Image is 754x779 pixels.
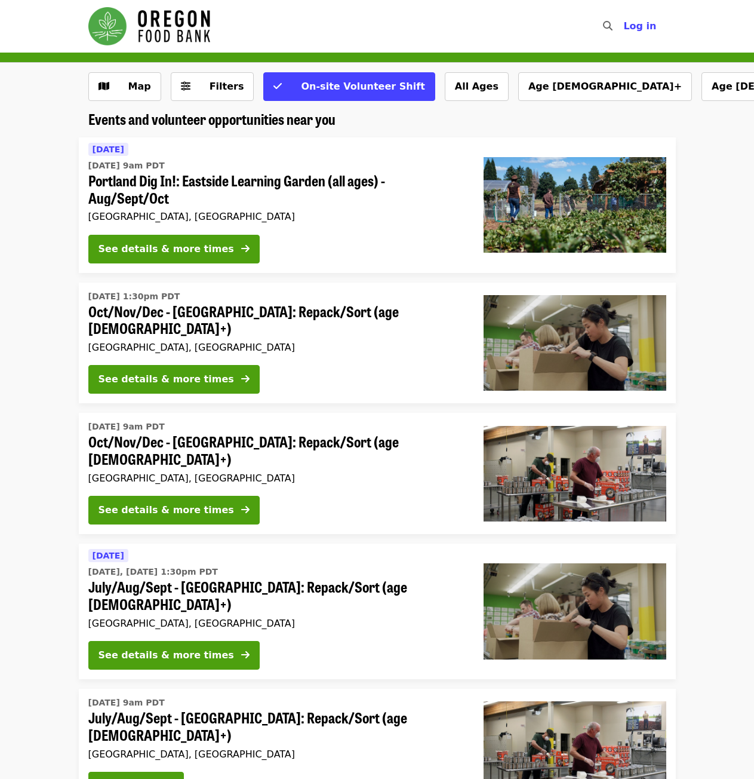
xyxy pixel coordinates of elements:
[88,72,161,101] button: Show map view
[88,290,180,303] time: [DATE] 1:30pm PDT
[273,81,282,92] i: check icon
[88,365,260,394] button: See details & more times
[445,72,509,101] button: All Ages
[484,426,666,522] img: Oct/Nov/Dec - Portland: Repack/Sort (age 16+) organized by Oregon Food Bank
[620,12,629,41] input: Search
[79,283,676,404] a: See details for "Oct/Nov/Dec - Portland: Repack/Sort (age 8+)"
[88,108,336,129] span: Events and volunteer opportunities near you
[99,81,109,92] i: map icon
[88,578,464,613] span: July/Aug/Sept - [GEOGRAPHIC_DATA]: Repack/Sort (age [DEMOGRAPHIC_DATA]+)
[241,373,250,385] i: arrow-right icon
[484,157,666,253] img: Portland Dig In!: Eastside Learning Garden (all ages) - Aug/Sept/Oct organized by Oregon Food Bank
[210,81,244,92] span: Filters
[88,697,165,709] time: [DATE] 9am PDT
[88,709,464,744] span: July/Aug/Sept - [GEOGRAPHIC_DATA]: Repack/Sort (age [DEMOGRAPHIC_DATA]+)
[99,648,234,663] div: See details & more times
[88,211,464,222] div: [GEOGRAPHIC_DATA], [GEOGRAPHIC_DATA]
[99,372,234,387] div: See details & more times
[79,544,676,679] a: See details for "July/Aug/Sept - Portland: Repack/Sort (age 8+)"
[241,504,250,516] i: arrow-right icon
[181,81,190,92] i: sliders-h icon
[263,72,435,101] button: On-site Volunteer Shift
[88,235,260,263] button: See details & more times
[88,342,464,353] div: [GEOGRAPHIC_DATA], [GEOGRAPHIC_DATA]
[88,473,464,484] div: [GEOGRAPHIC_DATA], [GEOGRAPHIC_DATA]
[88,566,218,578] time: [DATE], [DATE] 1:30pm PDT
[484,295,666,391] img: Oct/Nov/Dec - Portland: Repack/Sort (age 8+) organized by Oregon Food Bank
[79,137,676,273] a: See details for "Portland Dig In!: Eastside Learning Garden (all ages) - Aug/Sept/Oct"
[88,7,210,45] img: Oregon Food Bank - Home
[484,563,666,659] img: July/Aug/Sept - Portland: Repack/Sort (age 8+) organized by Oregon Food Bank
[614,14,666,38] button: Log in
[88,496,260,525] button: See details & more times
[88,749,464,760] div: [GEOGRAPHIC_DATA], [GEOGRAPHIC_DATA]
[99,503,234,517] div: See details & more times
[99,242,234,256] div: See details & more times
[93,551,124,560] span: [DATE]
[603,20,613,32] i: search icon
[88,433,464,468] span: Oct/Nov/Dec - [GEOGRAPHIC_DATA]: Repack/Sort (age [DEMOGRAPHIC_DATA]+)
[128,81,151,92] span: Map
[623,20,656,32] span: Log in
[518,72,692,101] button: Age [DEMOGRAPHIC_DATA]+
[241,243,250,254] i: arrow-right icon
[88,172,464,207] span: Portland Dig In!: Eastside Learning Garden (all ages) - Aug/Sept/Oct
[171,72,254,101] button: Filters (0 selected)
[88,160,165,172] time: [DATE] 9am PDT
[93,145,124,154] span: [DATE]
[88,641,260,670] button: See details & more times
[88,618,464,629] div: [GEOGRAPHIC_DATA], [GEOGRAPHIC_DATA]
[79,413,676,534] a: See details for "Oct/Nov/Dec - Portland: Repack/Sort (age 16+)"
[88,303,464,338] span: Oct/Nov/Dec - [GEOGRAPHIC_DATA]: Repack/Sort (age [DEMOGRAPHIC_DATA]+)
[301,81,424,92] span: On-site Volunteer Shift
[88,421,165,433] time: [DATE] 9am PDT
[241,649,250,661] i: arrow-right icon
